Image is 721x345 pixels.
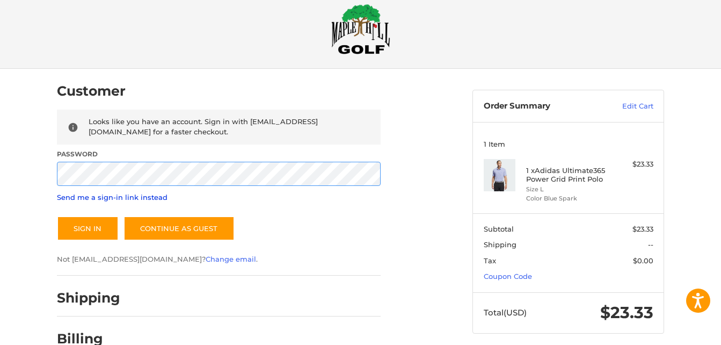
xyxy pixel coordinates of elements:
span: Total (USD) [484,307,527,318]
span: $0.00 [633,256,653,265]
h4: 1 x Adidas Ultimate365 Power Grid Print Polo [526,166,608,184]
a: Coupon Code [484,272,532,281]
span: Looks like you have an account. Sign in with [EMAIL_ADDRESS][DOMAIN_NAME] for a faster checkout. [89,117,318,136]
span: -- [648,240,653,249]
span: Subtotal [484,225,514,233]
a: Continue as guest [123,216,235,241]
a: Change email [206,255,256,263]
img: Maple Hill Golf [331,4,390,54]
h2: Shipping [57,290,120,306]
span: Tax [484,256,496,265]
h3: 1 Item [484,140,653,148]
span: Shipping [484,240,516,249]
a: Send me a sign-in link instead [57,193,167,202]
a: Edit Cart [599,101,653,112]
p: Not [EMAIL_ADDRESS][DOMAIN_NAME]? . [57,254,381,265]
li: Size L [526,185,608,194]
button: Sign In [57,216,119,241]
span: $23.33 [600,303,653,322]
h2: Customer [57,83,126,99]
span: $23.33 [632,225,653,233]
label: Password [57,149,381,159]
h3: Order Summary [484,101,599,112]
li: Color Blue Spark [526,194,608,203]
div: $23.33 [611,159,653,170]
